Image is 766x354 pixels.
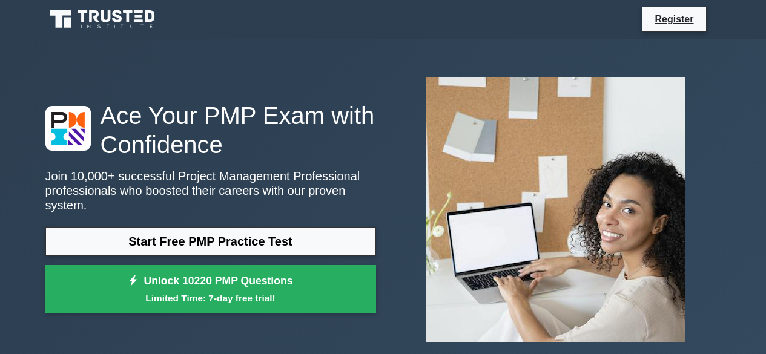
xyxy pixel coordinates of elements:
[61,291,361,305] small: Limited Time: 7-day free trial!
[45,169,376,212] p: Join 10,000+ successful Project Management Professional professionals who boosted their careers w...
[647,11,701,27] a: Register
[45,227,376,256] a: Start Free PMP Practice Test
[45,101,376,159] h1: Ace Your PMP Exam with Confidence
[45,265,376,313] a: Unlock 10220 PMP QuestionsLimited Time: 7-day free trial!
